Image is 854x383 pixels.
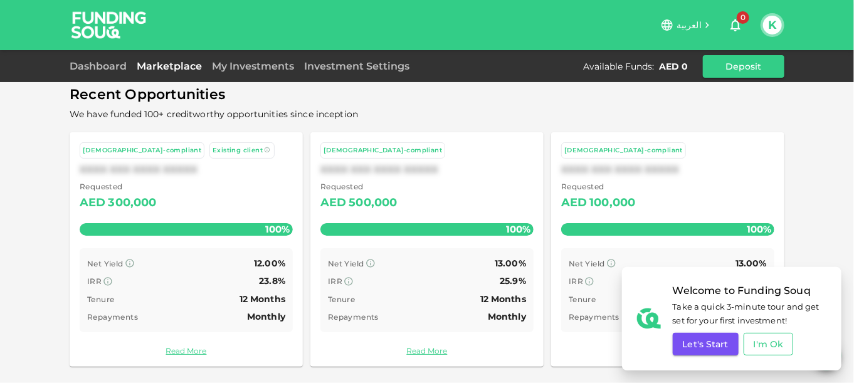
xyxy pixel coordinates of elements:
a: [DEMOGRAPHIC_DATA]-compliantXXXX XXX XXXX XXXXX Requested AED500,000100% Net Yield 13.00% IRR 25.... [310,132,544,367]
div: AED [80,193,105,213]
span: 13.00% [495,258,526,269]
span: 12 Months [480,293,526,305]
span: Tenure [87,295,114,304]
span: Repayments [328,312,379,322]
span: IRR [569,276,583,286]
div: XXXX XXX XXXX XXXXX [561,164,774,176]
a: Read More [320,345,534,357]
div: Available Funds : [583,60,654,73]
span: 0 [737,11,749,24]
span: Repayments [87,312,138,322]
button: I'm Ok [744,333,794,355]
button: K [763,16,782,34]
div: XXXX XXX XXXX XXXXX [80,164,293,176]
span: Existing client [213,146,263,154]
a: [DEMOGRAPHIC_DATA]-compliant Existing clientXXXX XXX XXXX XXXXX Requested AED300,000100% Net Yiel... [70,132,303,367]
span: Net Yield [569,259,605,268]
div: AED 0 [659,60,688,73]
div: [DEMOGRAPHIC_DATA]-compliant [83,145,201,156]
div: [DEMOGRAPHIC_DATA]-compliant [324,145,442,156]
span: Requested [80,181,157,193]
span: Tenure [328,295,355,304]
a: [DEMOGRAPHIC_DATA]-compliantXXXX XXX XXXX XXXXX Requested AED100,000100% Net Yield 13.00% IRR 25.... [551,132,784,367]
span: Tenure [569,295,596,304]
span: 23.8% [259,275,285,286]
div: XXXX XXX XXXX XXXXX [320,164,534,176]
a: Marketplace [132,60,207,72]
span: 13.00% [735,258,767,269]
a: Read More [561,345,774,357]
div: 500,000 [349,193,397,213]
span: 25.9% [500,275,526,286]
span: IRR [87,276,102,286]
span: 100% [744,220,774,238]
button: Let's Start [673,333,739,355]
span: 100% [262,220,293,238]
span: 100% [503,220,534,238]
span: Requested [320,181,398,193]
a: Dashboard [70,60,132,72]
a: Investment Settings [299,60,414,72]
span: Welcome to Funding Souq [673,282,826,300]
div: 100,000 [589,193,635,213]
a: My Investments [207,60,299,72]
div: [DEMOGRAPHIC_DATA]-compliant [564,145,683,156]
div: 300,000 [108,193,156,213]
span: Net Yield [328,259,364,268]
span: IRR [328,276,342,286]
span: Recent Opportunities [70,83,784,107]
div: AED [320,193,346,213]
div: AED [561,193,587,213]
span: Monthly [247,311,285,322]
a: Read More [80,345,293,357]
span: Repayments [569,312,619,322]
span: Requested [561,181,636,193]
span: Net Yield [87,259,124,268]
span: 12.00% [254,258,285,269]
span: العربية [677,19,702,31]
span: Take a quick 3-minute tour and get set for your first investment! [673,300,826,328]
button: 0 [723,13,748,38]
img: fav-icon [637,307,661,330]
button: Deposit [703,55,784,78]
span: Monthly [488,311,526,322]
span: 12 Months [240,293,285,305]
span: We have funded 100+ creditworthy opportunities since inception [70,108,358,120]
